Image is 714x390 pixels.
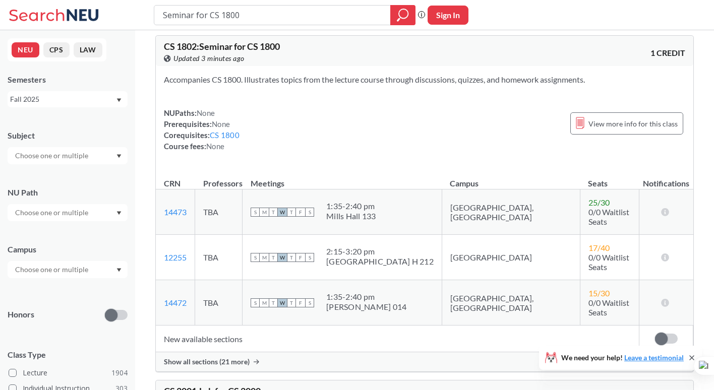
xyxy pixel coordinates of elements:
[212,119,230,128] span: None
[195,280,243,326] td: TBA
[8,147,128,164] div: Dropdown arrow
[116,98,122,102] svg: Dropdown arrow
[278,298,287,307] span: W
[8,74,128,85] div: Semesters
[287,253,296,262] span: T
[251,208,260,217] span: S
[8,91,128,107] div: Fall 2025Dropdown arrow
[639,168,693,189] th: Notifications
[195,235,243,280] td: TBA
[10,94,115,105] div: Fall 2025
[8,130,128,141] div: Subject
[164,74,685,85] section: Accompanies CS 1800. Illustrates topics from the lecture course through discussions, quizzes, and...
[10,264,95,276] input: Choose one or multiple
[326,201,376,211] div: 1:35 - 2:40 pm
[8,204,128,221] div: Dropdown arrow
[397,8,409,22] svg: magnifying glass
[561,354,684,361] span: We need your help!
[260,208,269,217] span: M
[260,298,269,307] span: M
[173,53,245,64] span: Updated 3 minutes ago
[164,298,187,307] a: 14472
[326,292,406,302] div: 1:35 - 2:40 pm
[8,309,34,320] p: Honors
[624,353,684,362] a: Leave a testimonial
[588,252,629,272] span: 0/0 Waitlist Seats
[588,288,610,298] span: 15 / 30
[243,168,442,189] th: Meetings
[326,246,434,256] div: 2:15 - 3:20 pm
[650,47,685,58] span: 1 CREDIT
[260,253,269,262] span: M
[296,208,305,217] span: F
[580,168,639,189] th: Seats
[8,187,128,198] div: NU Path
[12,42,39,57] button: NEU
[164,207,187,217] a: 14473
[162,7,383,24] input: Class, professor, course number, "phrase"
[8,261,128,278] div: Dropdown arrow
[305,253,314,262] span: S
[305,208,314,217] span: S
[195,189,243,235] td: TBA
[195,168,243,189] th: Professors
[305,298,314,307] span: S
[588,117,678,130] span: View more info for this class
[197,108,215,117] span: None
[43,42,70,57] button: CPS
[210,131,240,140] a: CS 1800
[8,349,128,360] span: Class Type
[116,211,122,215] svg: Dropdown arrow
[326,211,376,221] div: Mills Hall 133
[111,367,128,378] span: 1904
[164,107,240,152] div: NUPaths: Prerequisites: Corequisites: Course fees:
[296,253,305,262] span: F
[206,142,224,151] span: None
[269,298,278,307] span: T
[251,298,260,307] span: S
[278,208,287,217] span: W
[116,268,122,272] svg: Dropdown arrow
[164,357,250,366] span: Show all sections (21 more)
[251,253,260,262] span: S
[588,243,610,252] span: 17 / 40
[326,302,406,312] div: [PERSON_NAME] 014
[390,5,415,25] div: magnifying glass
[296,298,305,307] span: F
[116,154,122,158] svg: Dropdown arrow
[442,235,580,280] td: [GEOGRAPHIC_DATA]
[326,256,434,267] div: [GEOGRAPHIC_DATA] H 212
[10,150,95,162] input: Choose one or multiple
[156,352,693,371] div: Show all sections (21 more)
[164,41,280,52] span: CS 1802 : Seminar for CS 1800
[588,207,629,226] span: 0/0 Waitlist Seats
[164,178,181,189] div: CRN
[74,42,102,57] button: LAW
[442,168,580,189] th: Campus
[269,253,278,262] span: T
[442,189,580,235] td: [GEOGRAPHIC_DATA], [GEOGRAPHIC_DATA]
[588,298,629,317] span: 0/0 Waitlist Seats
[442,280,580,326] td: [GEOGRAPHIC_DATA], [GEOGRAPHIC_DATA]
[287,298,296,307] span: T
[588,198,610,207] span: 25 / 30
[428,6,468,25] button: Sign In
[10,207,95,219] input: Choose one or multiple
[278,253,287,262] span: W
[269,208,278,217] span: T
[287,208,296,217] span: T
[9,366,128,379] label: Lecture
[8,244,128,255] div: Campus
[156,326,639,352] td: New available sections
[164,252,187,262] a: 12255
